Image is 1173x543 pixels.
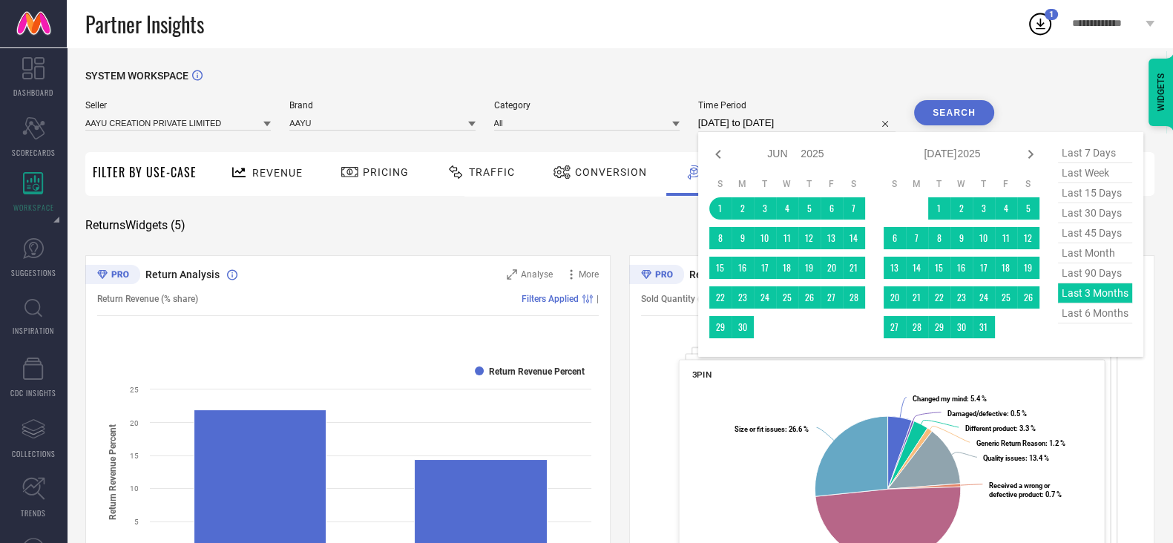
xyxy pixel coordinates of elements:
[1049,10,1054,19] span: 1
[983,454,1025,462] tspan: Quality issues
[976,439,1045,447] tspan: Generic Return Reason
[363,166,409,178] span: Pricing
[798,286,821,309] td: Thu Jun 26 2025
[1058,223,1132,243] span: last 45 days
[1017,257,1039,279] td: Sat Jul 19 2025
[914,100,994,125] button: Search
[709,227,732,249] td: Sun Jun 08 2025
[950,197,973,220] td: Wed Jul 02 2025
[884,316,906,338] td: Sun Jul 27 2025
[494,100,680,111] span: Category
[1058,243,1132,263] span: last month
[950,316,973,338] td: Wed Jul 30 2025
[732,257,754,279] td: Mon Jun 16 2025
[709,145,727,163] div: Previous month
[884,227,906,249] td: Sun Jul 06 2025
[93,163,197,181] span: Filter By Use-Case
[950,286,973,309] td: Wed Jul 23 2025
[21,507,46,519] span: TRENDS
[1058,183,1132,203] span: last 15 days
[130,419,139,427] text: 20
[130,484,139,493] text: 10
[821,257,843,279] td: Fri Jun 20 2025
[973,178,995,190] th: Thursday
[995,286,1017,309] td: Fri Jul 25 2025
[928,316,950,338] td: Tue Jul 29 2025
[85,100,271,111] span: Seller
[798,227,821,249] td: Thu Jun 12 2025
[10,387,56,398] span: CDC INSIGHTS
[928,197,950,220] td: Tue Jul 01 2025
[97,294,198,304] span: Return Revenue (% share)
[843,197,865,220] td: Sat Jun 07 2025
[579,269,599,280] span: More
[85,218,185,233] span: Returns Widgets ( 5 )
[950,227,973,249] td: Wed Jul 09 2025
[843,286,865,309] td: Sat Jun 28 2025
[950,178,973,190] th: Wednesday
[798,178,821,190] th: Thursday
[732,316,754,338] td: Mon Jun 30 2025
[1058,163,1132,183] span: last week
[995,257,1017,279] td: Fri Jul 18 2025
[521,269,553,280] span: Analyse
[145,269,220,280] span: Return Analysis
[134,518,139,526] text: 5
[1022,145,1039,163] div: Next month
[906,257,928,279] td: Mon Jul 14 2025
[469,166,515,178] span: Traffic
[13,87,53,98] span: DASHBOARD
[906,316,928,338] td: Mon Jul 28 2025
[698,100,896,111] span: Time Period
[1017,227,1039,249] td: Sat Jul 12 2025
[735,424,809,432] text: : 26.6 %
[507,269,517,280] svg: Zoom
[85,70,188,82] span: SYSTEM WORKSPACE
[913,395,987,403] text: : 5.4 %
[776,257,798,279] td: Wed Jun 18 2025
[1017,286,1039,309] td: Sat Jul 26 2025
[928,257,950,279] td: Tue Jul 15 2025
[843,257,865,279] td: Sat Jun 21 2025
[12,147,56,158] span: SCORECARDS
[989,481,1051,498] tspan: Received a wrong or defective product
[108,424,118,519] tspan: Return Revenue Percent
[821,227,843,249] td: Fri Jun 13 2025
[1017,178,1039,190] th: Saturday
[13,325,54,336] span: INSPIRATION
[776,286,798,309] td: Wed Jun 25 2025
[995,227,1017,249] td: Fri Jul 11 2025
[489,366,585,377] text: Return Revenue Percent
[754,286,776,309] td: Tue Jun 24 2025
[884,257,906,279] td: Sun Jul 13 2025
[732,197,754,220] td: Mon Jun 02 2025
[597,294,599,304] span: |
[973,197,995,220] td: Thu Jul 03 2025
[965,424,1036,432] text: : 3.3 %
[732,286,754,309] td: Mon Jun 23 2025
[130,452,139,460] text: 15
[1058,303,1132,323] span: last 6 months
[976,439,1065,447] text: : 1.2 %
[754,227,776,249] td: Tue Jun 10 2025
[906,227,928,249] td: Mon Jul 07 2025
[1017,197,1039,220] td: Sat Jul 05 2025
[754,197,776,220] td: Tue Jun 03 2025
[973,286,995,309] td: Thu Jul 24 2025
[776,197,798,220] td: Wed Jun 04 2025
[252,167,303,179] span: Revenue
[754,257,776,279] td: Tue Jun 17 2025
[641,294,735,304] span: Sold Quantity (% share)
[732,178,754,190] th: Monday
[732,227,754,249] td: Mon Jun 09 2025
[709,257,732,279] td: Sun Jun 15 2025
[776,178,798,190] th: Wednesday
[1058,203,1132,223] span: last 30 days
[689,269,764,280] span: Return Reasons
[798,197,821,220] td: Thu Jun 05 2025
[821,197,843,220] td: Fri Jun 06 2025
[989,481,1062,498] text: : 0.7 %
[13,202,54,213] span: WORKSPACE
[735,424,785,432] tspan: Size or fit issues
[928,286,950,309] td: Tue Jul 22 2025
